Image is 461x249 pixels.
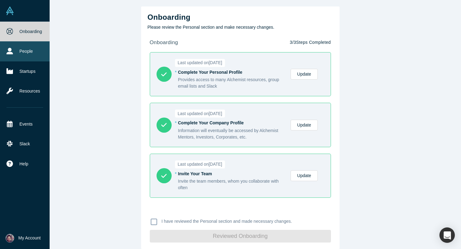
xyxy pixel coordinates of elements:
[178,178,284,191] div: Invite the team members, whom you collaborate with often
[178,120,284,126] div: Complete Your Company Profile
[178,69,284,76] div: Complete Your Personal Profile
[6,6,14,15] img: Alchemist Vault Logo
[291,170,317,181] a: Update
[175,160,225,168] span: Last updated on [DATE]
[150,39,178,45] strong: onboarding
[6,234,41,243] button: My Account
[148,24,333,31] p: Please review the Personal section and make necessary changes.
[18,235,41,241] span: My Account
[291,120,317,131] a: Update
[290,39,331,46] p: 3 / 3 Steps Completed
[178,77,284,89] div: Provides access to many Alchemist resources, group email lists and Slack
[178,171,284,177] div: Invite Your Team
[19,161,28,167] span: Help
[148,13,333,22] h2: Onboarding
[175,110,225,118] span: Last updated on [DATE]
[291,69,317,80] a: Update
[161,218,292,225] p: I have reviewed the Personal section and made necessary changes.
[175,59,225,67] span: Last updated on [DATE]
[178,127,284,140] div: Information will eventually be accessed by Alchemist Mentors, Investors, Corporates, etc.
[150,230,331,243] button: Reviewed Onboarding
[6,234,14,243] img: Upinder Singh's Account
